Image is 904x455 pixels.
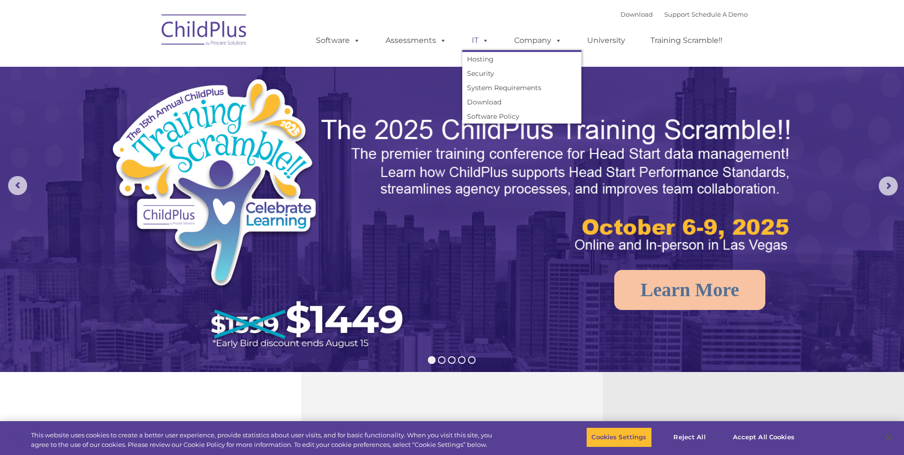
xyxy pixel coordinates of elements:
a: IT [462,31,498,50]
a: Learn More [614,270,765,310]
a: Software [306,31,370,50]
a: Assessments [376,31,456,50]
button: Cookies Settings [586,427,651,447]
button: Close [878,427,899,448]
a: Training Scramble!! [641,31,732,50]
button: Accept All Cookies [728,427,800,447]
a: Software Policy [462,109,581,124]
a: Company [505,31,571,50]
a: Security [462,66,581,81]
a: Support [664,10,690,18]
span: Last name [132,63,162,70]
a: Schedule A Demo [691,10,748,18]
div: This website uses cookies to create a better user experience, provide statistics about user visit... [31,431,497,449]
a: System Requirements [462,81,581,95]
button: Reject All [660,427,720,447]
span: Phone number [132,102,173,109]
a: University [578,31,635,50]
a: Download [462,95,581,109]
font: | [620,10,748,18]
a: Hosting [462,52,581,66]
img: ChildPlus by Procare Solutions [157,8,252,55]
a: Download [620,10,653,18]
